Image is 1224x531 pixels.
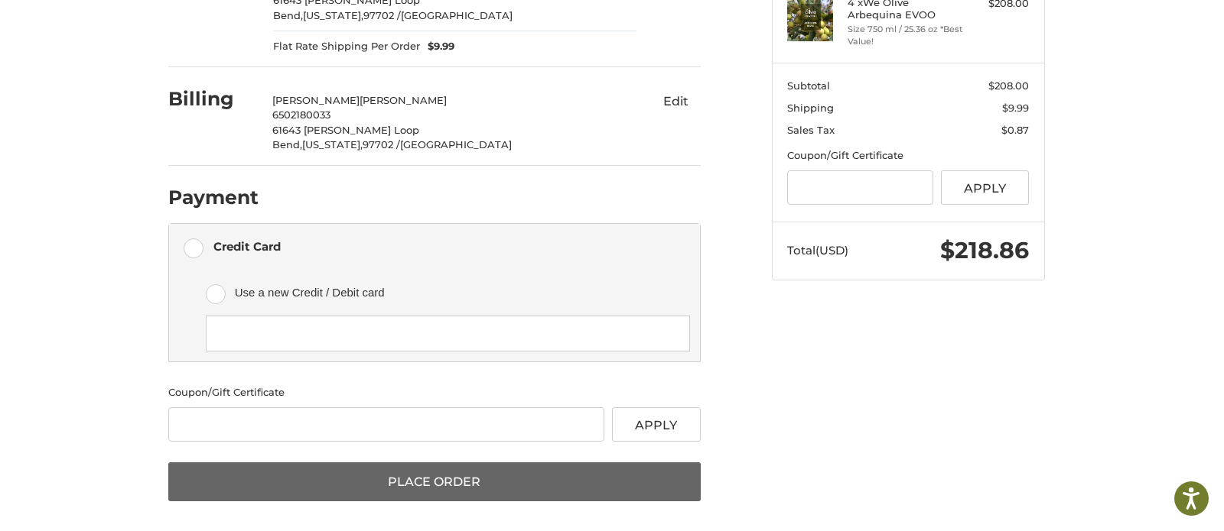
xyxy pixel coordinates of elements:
[941,170,1030,205] button: Apply
[235,280,668,305] span: Use a new Credit / Debit card
[1002,102,1029,114] span: $9.99
[302,138,363,151] span: [US_STATE],
[787,79,830,92] span: Subtotal
[168,87,258,111] h2: Billing
[787,148,1029,164] div: Coupon/Gift Certificate
[273,9,303,21] span: Bend,
[787,170,933,205] input: Gift Certificate or Coupon Code
[168,407,605,442] input: Gift Certificate or Coupon Code
[273,39,420,54] span: Flat Rate Shipping Per Order
[272,94,360,106] span: [PERSON_NAME]
[272,108,330,121] span: 6502180033
[168,385,701,400] div: Coupon/Gift Certificate
[988,79,1029,92] span: $208.00
[787,243,848,257] span: Total (USD)
[787,102,834,114] span: Shipping
[363,9,401,21] span: 97702 /
[213,234,281,259] div: Credit Card
[420,39,454,54] span: $9.99
[168,462,701,502] button: Place Order
[272,124,419,136] span: 61643 [PERSON_NAME] Loop
[363,138,400,151] span: 97702 /
[400,138,512,151] span: [GEOGRAPHIC_DATA]
[21,23,173,35] p: We're away right now. Please check back later!
[168,186,259,209] h2: Payment
[360,94,447,106] span: [PERSON_NAME]
[652,89,701,114] button: Edit
[940,236,1029,264] span: $218.86
[176,20,194,38] button: Open LiveChat chat widget
[1001,124,1029,136] span: $0.87
[787,124,835,136] span: Sales Tax
[272,138,302,151] span: Bend,
[612,407,701,442] button: Apply
[848,23,965,48] li: Size 750 ml / 25.36 oz *Best Value!
[401,9,513,21] span: [GEOGRAPHIC_DATA]
[303,9,363,21] span: [US_STATE],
